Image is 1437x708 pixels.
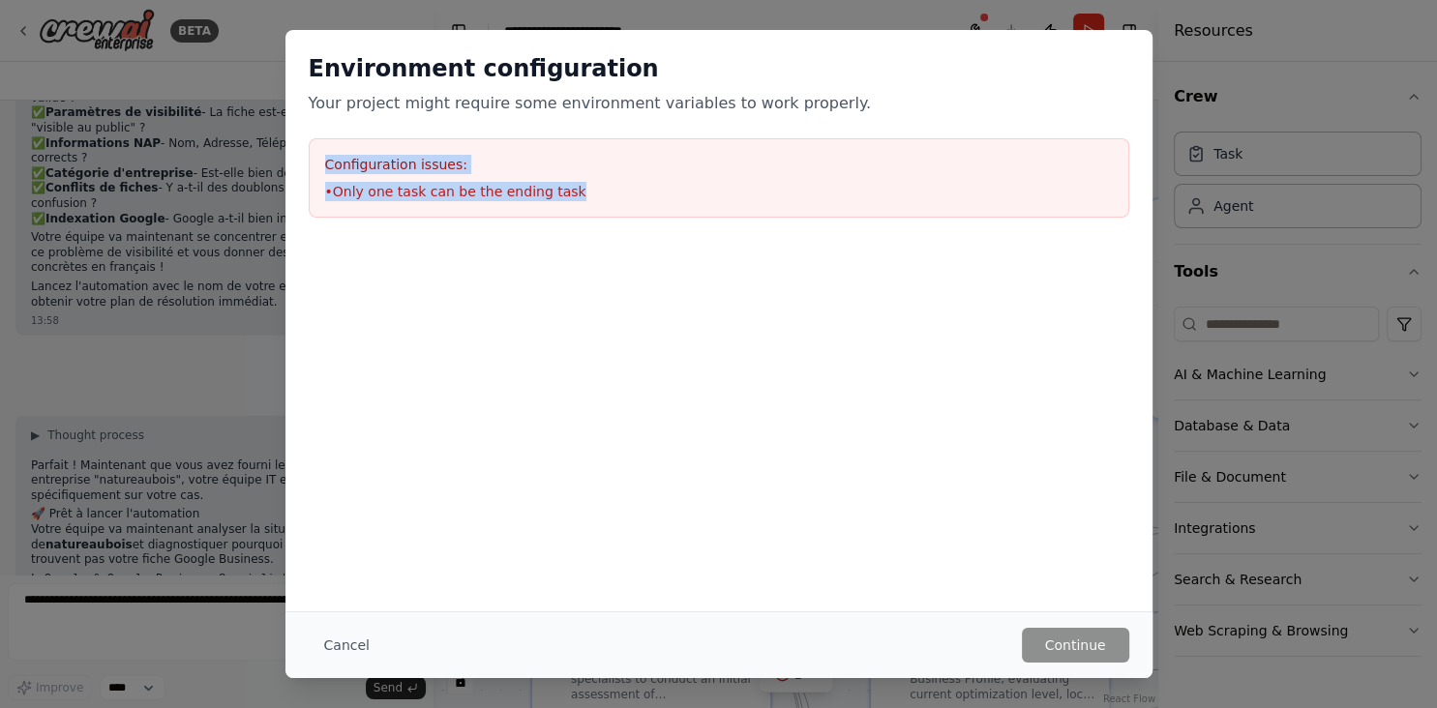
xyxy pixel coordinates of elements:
[325,182,1113,201] li: • Only one task can be the ending task
[309,628,385,663] button: Cancel
[309,53,1129,84] h2: Environment configuration
[325,155,1113,174] h3: Configuration issues:
[309,92,1129,115] p: Your project might require some environment variables to work properly.
[1022,628,1129,663] button: Continue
